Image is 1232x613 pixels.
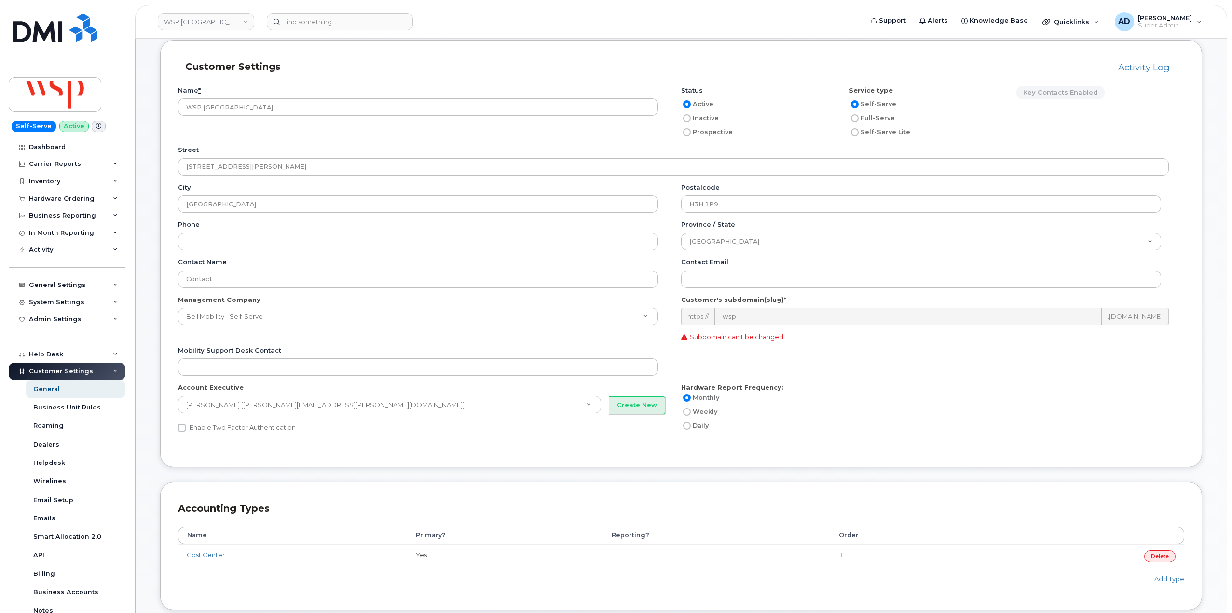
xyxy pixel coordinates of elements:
[1118,62,1170,73] a: Activity Log
[681,112,719,124] label: Inactive
[681,308,714,325] div: https://
[955,11,1035,30] a: Knowledge Base
[158,13,254,30] a: WSP Canada
[178,422,296,434] label: Enable Two Factor Authentication
[681,295,786,304] label: Customer's subdomain(slug)*
[683,408,691,416] input: Weekly
[928,16,948,26] span: Alerts
[849,112,895,124] label: Full-Serve
[1138,22,1192,29] span: Super Admin
[683,128,691,136] input: Prospective
[830,527,984,544] th: Order
[267,13,413,30] input: Find something...
[1054,18,1089,26] span: Quicklinks
[681,406,717,418] label: Weekly
[681,86,703,95] label: Status
[683,114,691,122] input: Inactive
[681,383,783,391] strong: Hardware Report Frequency:
[681,332,1177,341] p: Subdomain can't be changed.
[681,126,733,138] label: Prospective
[178,145,199,154] label: Street
[178,396,601,413] a: [PERSON_NAME] [[PERSON_NAME][EMAIL_ADDRESS][PERSON_NAME][DOMAIN_NAME]]
[178,183,191,192] label: City
[178,220,200,229] label: Phone
[849,126,910,138] label: Self-Serve Lite
[681,258,728,267] label: Contact email
[1102,308,1169,325] div: .[DOMAIN_NAME]
[407,527,602,544] th: Primary?
[178,383,244,392] label: Account Executive
[1138,14,1192,22] span: [PERSON_NAME]
[681,98,713,110] label: Active
[178,308,658,325] a: Bell Mobility - Self-Serve
[1036,12,1106,31] div: Quicklinks
[1108,12,1209,31] div: Adil Derdak
[681,183,720,192] label: Postalcode
[180,312,263,321] span: Bell Mobility - Self-Serve
[185,60,753,73] h3: Customer Settings
[830,544,984,568] td: 1
[851,100,859,108] input: Self-Serve
[864,11,913,30] a: Support
[913,11,955,30] a: Alerts
[1144,550,1176,562] a: Delete
[178,258,227,267] label: Contact name
[178,346,281,355] label: Mobility Support Desk Contact
[1118,16,1130,27] span: AD
[407,544,602,568] td: Yes
[879,16,906,26] span: Support
[681,220,735,229] label: Province / State
[683,422,691,430] input: Daily
[178,527,407,544] th: Name
[1016,86,1105,99] a: Key Contacts enabled
[198,86,201,94] abbr: required
[187,551,225,559] a: Cost Center
[681,420,709,432] label: Daily
[970,16,1028,26] span: Knowledge Base
[178,424,186,432] input: Enable Two Factor Authentication
[681,392,719,404] label: Monthly
[851,114,859,122] input: Full-Serve
[178,295,260,304] label: Management Company
[603,527,830,544] th: Reporting?
[849,98,896,110] label: Self-Serve
[683,394,691,402] input: Monthly
[609,396,665,414] button: Create New
[178,502,1177,515] h3: Accounting Types
[1150,575,1184,583] a: + Add Type
[849,86,893,95] label: Service type
[683,100,691,108] input: Active
[186,401,465,409] span: [PERSON_NAME] [[PERSON_NAME][EMAIL_ADDRESS][PERSON_NAME][DOMAIN_NAME]]
[178,86,201,95] label: Name
[851,128,859,136] input: Self-Serve Lite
